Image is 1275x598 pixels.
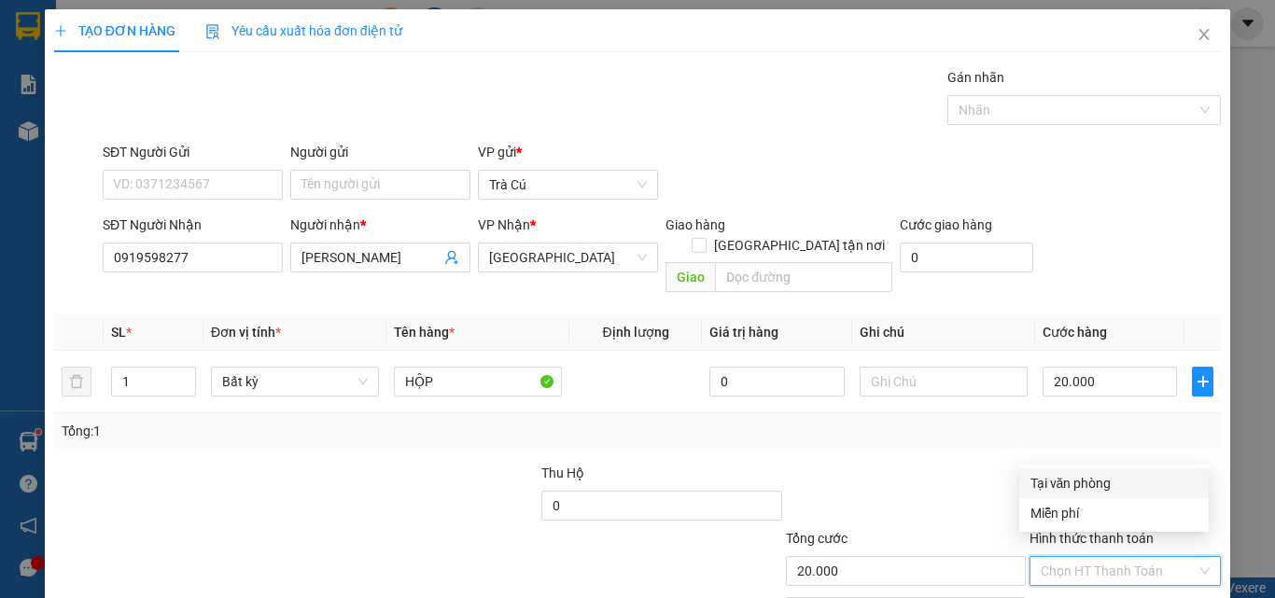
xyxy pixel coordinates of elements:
span: plus [1193,374,1212,389]
span: Đơn vị tính [211,325,281,340]
input: Cước giao hàng [900,243,1033,272]
input: VD: Bàn, Ghế [394,367,562,396]
span: Định lượng [602,325,668,340]
span: Trà Cú [489,171,647,199]
div: Người nhận [290,215,470,235]
span: Giao [666,262,715,292]
span: Cước hàng [1043,325,1107,340]
button: plus [1192,367,1213,396]
div: 100.000 [14,118,111,160]
button: delete [62,367,91,396]
span: Thu Hộ [541,466,584,480]
div: SĐT Người Nhận [103,215,283,235]
div: Tổng: 1 [62,421,494,441]
span: TẠO ĐƠN HÀNG [54,23,175,38]
span: close [1197,27,1212,42]
span: Bất kỳ [222,368,368,396]
span: plus [54,24,67,37]
div: Tại văn phòng [1030,473,1198,494]
span: [GEOGRAPHIC_DATA] tận nơi [707,235,892,256]
span: Gửi: [16,18,45,37]
div: [GEOGRAPHIC_DATA] [121,16,311,58]
button: Close [1178,9,1230,62]
span: Tên hàng [394,325,455,340]
input: Ghi Chú [860,367,1028,396]
label: Gán nhãn [947,70,1004,85]
span: Nhận: [121,16,166,35]
div: Trà Cú [16,16,108,38]
div: Người gửi [290,142,470,162]
span: Giao hàng [666,217,725,232]
span: CR : [14,118,39,137]
label: Hình thức thanh toán [1030,531,1154,546]
div: SĐT Người Gửi [103,142,283,162]
span: Giá trị hàng [709,325,778,340]
span: Yêu cầu xuất hóa đơn điện tử [205,23,402,38]
label: Cước giao hàng [900,217,992,232]
div: VP gửi [478,142,658,162]
div: Miễn phí [1030,503,1198,523]
span: user-add [444,250,459,265]
span: Tổng cước [786,531,848,546]
th: Ghi chú [852,314,1035,351]
img: icon [205,24,220,39]
span: Sài Gòn [489,243,647,271]
span: SL [111,325,126,340]
div: 0908918224 [121,80,311,106]
div: [PERSON_NAME] [121,58,311,80]
input: Dọc đường [715,262,892,292]
span: VP Nhận [478,217,530,232]
input: 0 [709,367,844,396]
